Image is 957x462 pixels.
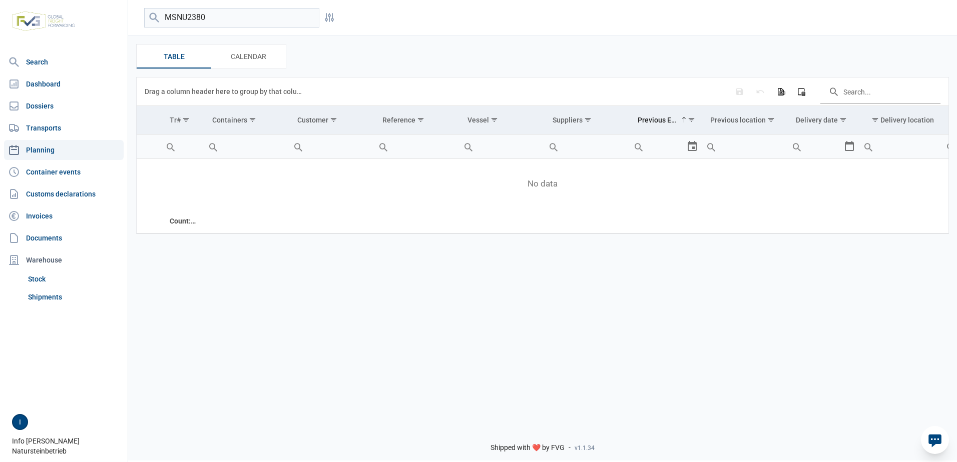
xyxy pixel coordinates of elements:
div: Containers [212,116,247,124]
div: Tr# [170,116,181,124]
div: Search box [702,134,720,158]
a: Search [4,52,124,72]
span: Show filter options for column 'Containers' [249,116,256,123]
div: Tr# Count: 0 [170,216,196,226]
div: Select [843,134,855,158]
span: Show filter options for column 'Reference' [417,116,424,123]
td: Column Delivery date [788,106,859,134]
span: v1.1.34 [575,444,595,452]
a: Dossiers [4,96,124,116]
div: Data grid toolbar [145,77,940,105]
div: Warehouse [4,250,124,270]
span: - [569,443,571,452]
div: Customer [297,116,328,124]
span: Show filter options for column 'Customer' [330,116,337,123]
td: Column Customer [289,106,374,134]
span: Show filter options for column 'Suppliers' [584,116,592,123]
input: Filter cell [859,134,942,158]
div: Search box [859,134,877,158]
div: Previous location [710,116,766,124]
div: Search box [630,134,648,158]
span: Show filter options for column 'Tr#' [182,116,190,123]
div: Reference [382,116,415,124]
span: Shipped with ❤️ by FVG [491,443,565,452]
td: Column Vessel [459,106,545,134]
td: Filter cell [630,134,702,159]
span: Show filter options for column 'Previous ETA' [688,116,695,123]
a: Shipments [24,288,124,306]
span: Table [164,50,185,62]
td: Column Tr# [162,106,204,134]
a: Dashboard [4,74,124,94]
span: No data [137,178,948,189]
input: Search planning [144,8,319,27]
div: Suppliers [553,116,583,124]
input: Filter cell [545,134,630,158]
td: Column Suppliers [545,106,630,134]
div: Search box [374,134,392,158]
span: Show filter options for column 'Vessel' [491,116,498,123]
a: Invoices [4,206,124,226]
div: Search box [162,134,180,158]
td: Column Reference [374,106,459,134]
input: Filter cell [204,134,289,158]
td: Column Delivery location [859,106,942,134]
button: I [12,414,28,430]
a: Planning [4,140,124,160]
a: Documents [4,228,124,248]
div: Search box [289,134,307,158]
div: Delivery date [796,116,838,124]
div: Column Chooser [792,82,810,100]
input: Filter cell [459,134,545,158]
div: Select [686,134,698,158]
div: Info [PERSON_NAME] Natursteinbetrieb [12,414,122,456]
div: Vessel [467,116,489,124]
div: Search box [204,134,222,158]
td: Column Previous ETA [630,106,702,134]
td: Column Previous location [702,106,787,134]
div: Export all data to Excel [772,82,790,100]
input: Filter cell [788,134,843,158]
div: Data grid with 0 rows and 11 columns [137,77,948,233]
span: Show filter options for column 'Delivery location' [871,116,879,123]
span: Show filter options for column 'Previous location' [767,116,775,123]
input: Search in the data grid [820,79,940,103]
td: Filter cell [788,134,859,159]
input: Filter cell [630,134,686,158]
div: Drag a column header here to group by that column [145,83,305,99]
div: Search box [459,134,477,158]
span: Show filter options for column 'Delivery date' [839,116,847,123]
input: Filter cell [374,134,459,158]
div: Search box [788,134,806,158]
a: Customs declarations [4,184,124,204]
input: Filter cell [702,134,787,158]
div: Previous ETA [638,116,679,124]
input: Filter cell [289,134,374,158]
div: Search box [545,134,563,158]
a: Container events [4,162,124,182]
a: Stock [24,270,124,288]
input: Filter cell [162,134,204,158]
a: Transports [4,118,124,138]
span: Calendar [231,50,266,62]
img: FVG - Global freight forwarding [8,7,79,35]
div: Delivery location [880,116,934,124]
td: Column Containers [204,106,289,134]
